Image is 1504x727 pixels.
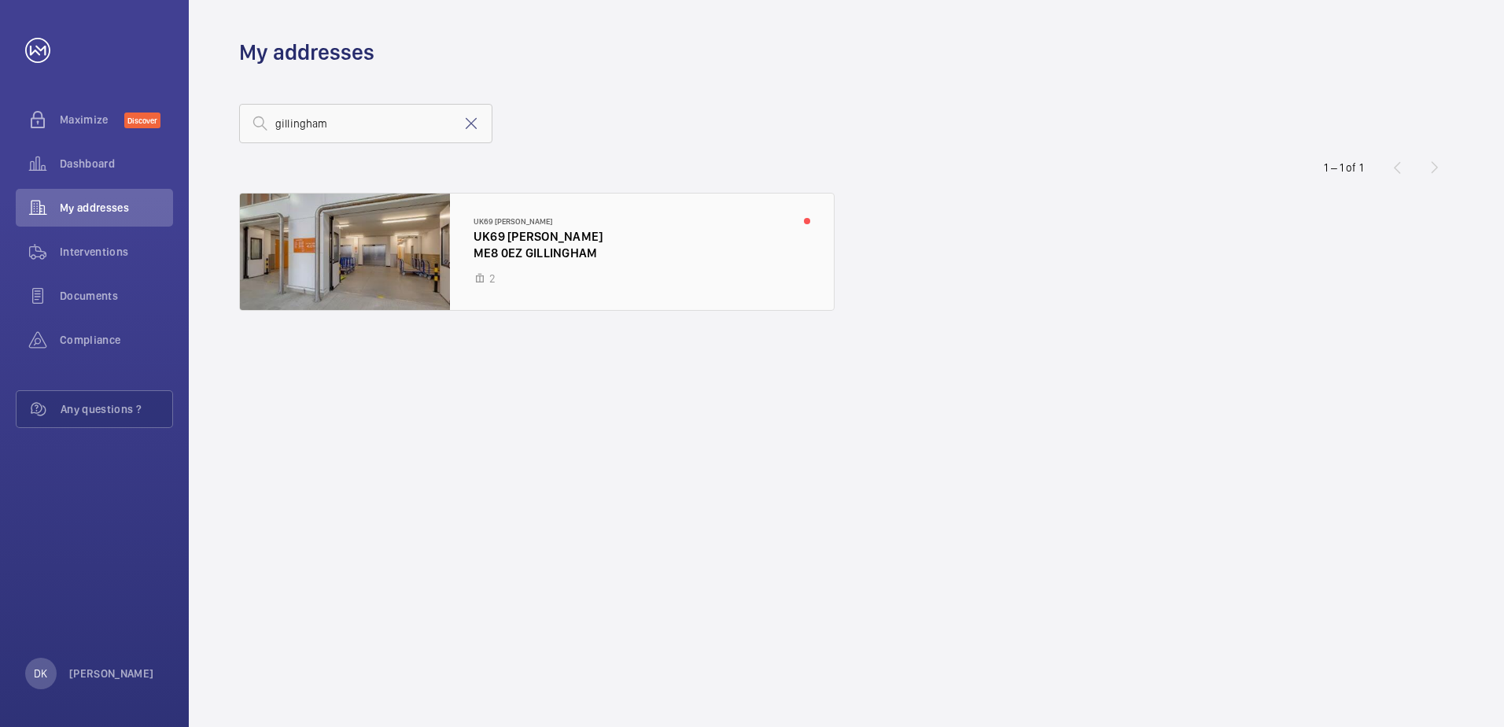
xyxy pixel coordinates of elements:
p: DK [34,666,47,681]
h1: My addresses [239,38,374,67]
span: Maximize [60,112,124,127]
span: Dashboard [60,156,173,172]
span: Compliance [60,332,173,348]
span: Interventions [60,244,173,260]
input: Search by address [239,104,492,143]
span: Documents [60,288,173,304]
p: [PERSON_NAME] [69,666,154,681]
span: Discover [124,113,160,128]
div: 1 – 1 of 1 [1324,160,1363,175]
span: Any questions ? [61,401,172,417]
span: My addresses [60,200,173,216]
